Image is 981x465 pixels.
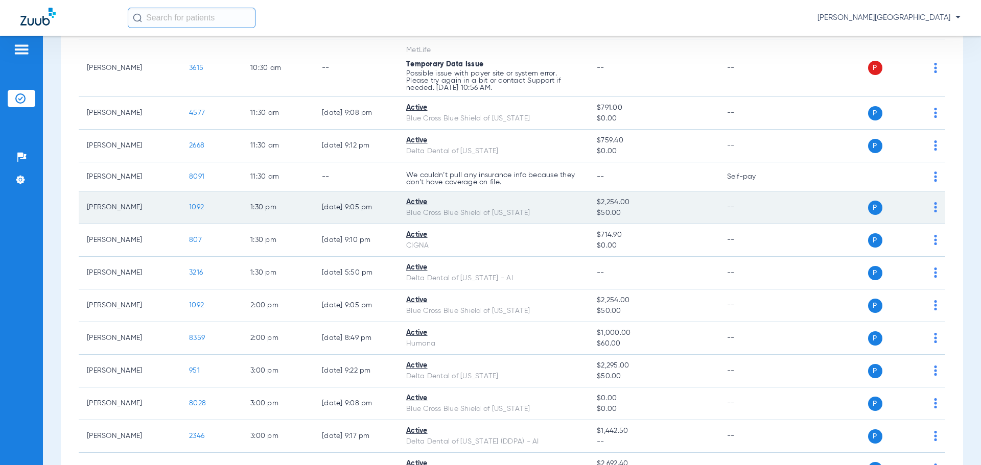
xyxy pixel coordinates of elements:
[406,135,580,146] div: Active
[242,289,314,322] td: 2:00 PM
[868,233,882,248] span: P
[597,135,710,146] span: $759.40
[406,197,580,208] div: Active
[719,420,788,453] td: --
[597,436,710,447] span: --
[934,267,937,278] img: group-dot-blue.svg
[719,39,788,97] td: --
[597,208,710,218] span: $50.00
[79,289,181,322] td: [PERSON_NAME]
[868,299,882,313] span: P
[406,328,580,338] div: Active
[868,397,882,411] span: P
[934,140,937,151] img: group-dot-blue.svg
[868,106,882,120] span: P
[189,236,202,243] span: 807
[314,130,398,162] td: [DATE] 9:12 PM
[597,103,710,113] span: $791.00
[406,240,580,251] div: CIGNA
[597,404,710,414] span: $0.00
[79,322,181,355] td: [PERSON_NAME]
[189,367,200,374] span: 951
[934,365,937,376] img: group-dot-blue.svg
[719,191,788,224] td: --
[79,97,181,130] td: [PERSON_NAME]
[719,289,788,322] td: --
[79,355,181,387] td: [PERSON_NAME]
[406,208,580,218] div: Blue Cross Blue Shield of [US_STATE]
[314,162,398,191] td: --
[242,39,314,97] td: 10:30 AM
[719,355,788,387] td: --
[406,61,483,68] span: Temporary Data Issue
[597,64,604,71] span: --
[719,130,788,162] td: --
[79,224,181,257] td: [PERSON_NAME]
[597,146,710,157] span: $0.00
[597,306,710,316] span: $50.00
[406,393,580,404] div: Active
[242,130,314,162] td: 11:30 AM
[133,13,142,22] img: Search Icon
[934,63,937,73] img: group-dot-blue.svg
[406,262,580,273] div: Active
[719,162,788,191] td: Self-pay
[314,257,398,289] td: [DATE] 5:50 PM
[597,328,710,338] span: $1,000.00
[79,162,181,191] td: [PERSON_NAME]
[934,235,937,245] img: group-dot-blue.svg
[79,420,181,453] td: [PERSON_NAME]
[79,130,181,162] td: [PERSON_NAME]
[189,64,203,71] span: 3615
[242,162,314,191] td: 11:30 AM
[597,197,710,208] span: $2,254.00
[597,360,710,371] span: $2,295.00
[406,45,580,56] div: MetLife
[242,191,314,224] td: 1:30 PM
[189,432,204,439] span: 2346
[719,387,788,420] td: --
[20,8,56,26] img: Zuub Logo
[189,269,203,276] span: 3216
[189,109,205,116] span: 4577
[189,142,204,149] span: 2668
[189,302,204,309] span: 1092
[868,331,882,346] span: P
[719,224,788,257] td: --
[406,306,580,316] div: Blue Cross Blue Shield of [US_STATE]
[314,387,398,420] td: [DATE] 9:08 PM
[189,334,205,341] span: 8359
[818,13,961,23] span: [PERSON_NAME][GEOGRAPHIC_DATA]
[242,257,314,289] td: 1:30 PM
[406,295,580,306] div: Active
[406,172,580,186] p: We couldn’t pull any insurance info because they don’t have coverage on file.
[189,173,204,180] span: 8091
[597,269,604,276] span: --
[597,295,710,306] span: $2,254.00
[79,257,181,289] td: [PERSON_NAME]
[128,8,255,28] input: Search for patients
[597,393,710,404] span: $0.00
[406,70,580,91] p: Possible issue with payer site or system error. Please try again in a bit or contact Support if n...
[314,97,398,130] td: [DATE] 9:08 PM
[189,400,206,407] span: 8028
[314,322,398,355] td: [DATE] 8:49 PM
[406,371,580,382] div: Delta Dental of [US_STATE]
[79,191,181,224] td: [PERSON_NAME]
[934,202,937,212] img: group-dot-blue.svg
[597,240,710,251] span: $0.00
[79,39,181,97] td: [PERSON_NAME]
[934,108,937,118] img: group-dot-blue.svg
[406,230,580,240] div: Active
[406,103,580,113] div: Active
[406,436,580,447] div: Delta Dental of [US_STATE] (DDPA) - AI
[719,257,788,289] td: --
[868,364,882,378] span: P
[719,97,788,130] td: --
[597,371,710,382] span: $50.00
[934,398,937,408] img: group-dot-blue.svg
[597,338,710,349] span: $60.00
[868,201,882,215] span: P
[79,387,181,420] td: [PERSON_NAME]
[934,333,937,343] img: group-dot-blue.svg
